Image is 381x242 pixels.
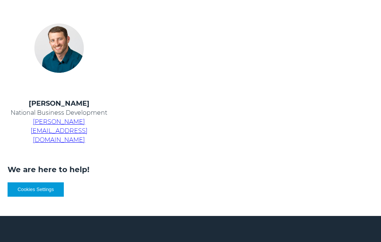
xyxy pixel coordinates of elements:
[8,99,111,108] h4: [PERSON_NAME]
[8,164,373,175] h3: We are here to help!
[31,118,88,143] a: [PERSON_NAME][EMAIL_ADDRESS][DOMAIN_NAME]
[8,108,111,117] p: National Business Development
[8,182,64,197] button: Cookies Settings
